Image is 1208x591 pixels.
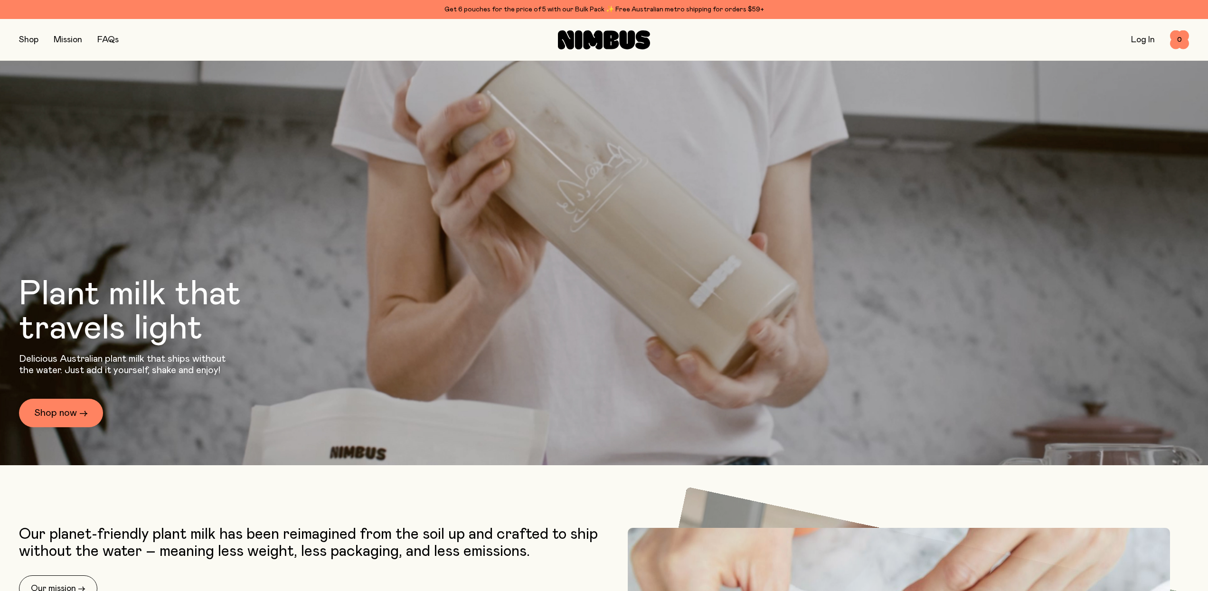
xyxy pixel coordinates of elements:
p: Delicious Australian plant milk that ships without the water. Just add it yourself, shake and enjoy! [19,353,232,376]
a: Log In [1131,36,1155,44]
a: FAQs [97,36,119,44]
h1: Plant milk that travels light [19,277,293,346]
a: Shop now → [19,399,103,427]
div: Get 6 pouches for the price of 5 with our Bulk Pack ✨ Free Australian metro shipping for orders $59+ [19,4,1189,15]
button: 0 [1170,30,1189,49]
p: Our planet-friendly plant milk has been reimagined from the soil up and crafted to ship without t... [19,526,599,560]
a: Mission [54,36,82,44]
